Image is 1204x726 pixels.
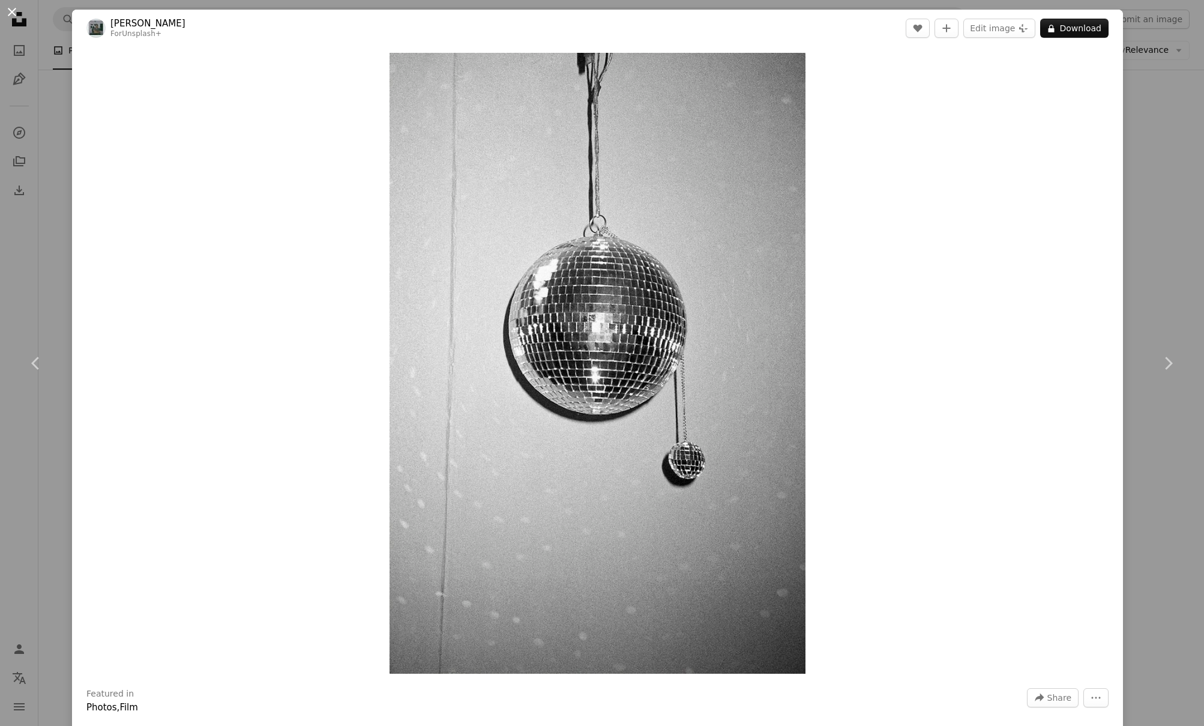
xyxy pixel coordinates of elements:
h3: Featured in [86,688,134,700]
button: Add to Collection [935,19,959,38]
img: Go to Eduardo Ramos's profile [86,19,106,38]
div: For [110,29,185,39]
a: Film [119,702,137,713]
button: Edit image [963,19,1035,38]
button: Download [1040,19,1109,38]
button: Like [906,19,930,38]
a: Unsplash+ [122,29,161,38]
span: Share [1047,689,1071,707]
a: Next [1132,306,1204,421]
a: Photos [86,702,117,713]
button: Share this image [1027,688,1079,707]
img: A disco ball hanging from a ceiling in a room [390,53,806,674]
a: [PERSON_NAME] [110,17,185,29]
span: , [117,702,120,713]
button: Zoom in on this image [390,53,806,674]
button: More Actions [1083,688,1109,707]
